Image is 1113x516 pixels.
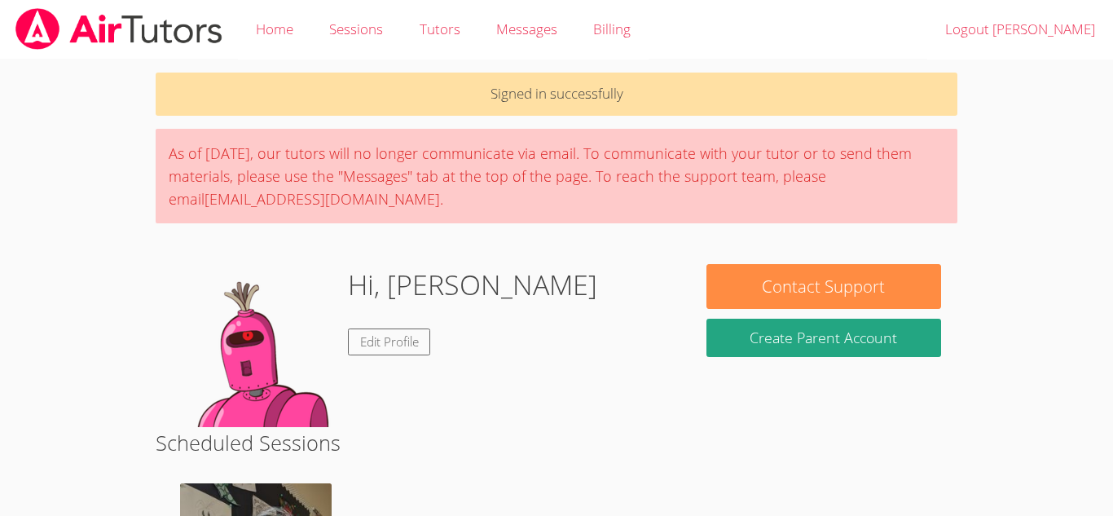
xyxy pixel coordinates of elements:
[706,319,941,357] button: Create Parent Account
[348,329,431,355] a: Edit Profile
[348,264,597,306] h1: Hi, [PERSON_NAME]
[156,129,957,223] div: As of [DATE], our tutors will no longer communicate via email. To communicate with your tutor or ...
[156,427,957,458] h2: Scheduled Sessions
[496,20,557,38] span: Messages
[706,264,941,309] button: Contact Support
[172,264,335,427] img: default.png
[156,73,957,116] p: Signed in successfully
[14,8,224,50] img: airtutors_banner-c4298cdbf04f3fff15de1276eac7730deb9818008684d7c2e4769d2f7ddbe033.png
